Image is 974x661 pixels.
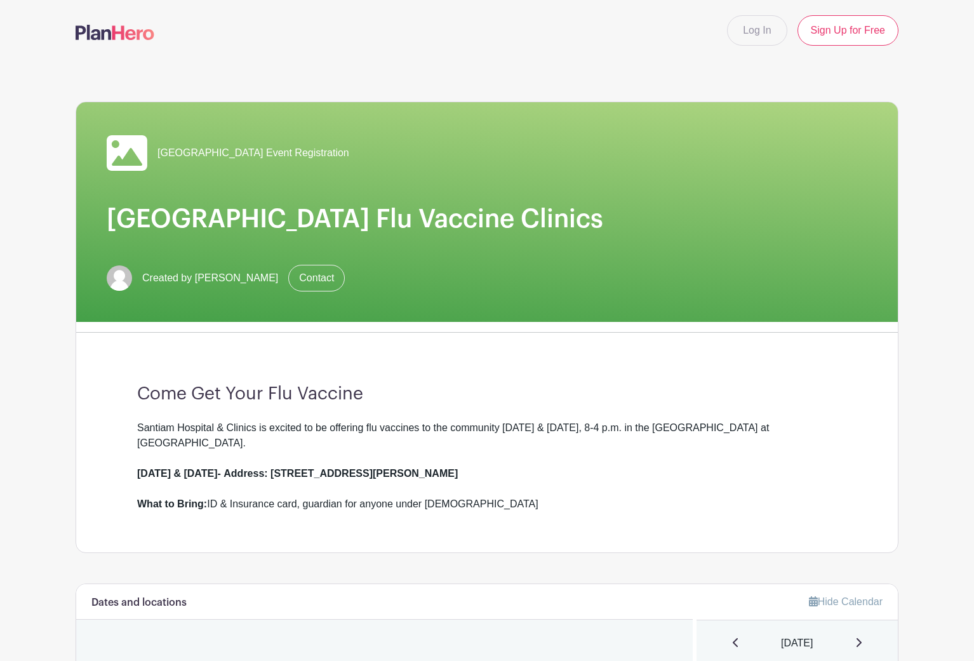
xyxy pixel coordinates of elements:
[91,597,187,609] h6: Dates and locations
[797,15,898,46] a: Sign Up for Free
[288,265,345,291] a: Contact
[107,204,867,234] h1: [GEOGRAPHIC_DATA] Flu Vaccine Clinics
[781,636,813,651] span: [DATE]
[76,25,154,40] img: logo-507f7623f17ff9eddc593b1ce0a138ce2505c220e1c5a4e2b4648c50719b7d32.svg
[157,145,349,161] span: [GEOGRAPHIC_DATA] Event Registration
[142,270,278,286] span: Created by [PERSON_NAME]
[809,596,883,607] a: Hide Calendar
[137,468,458,509] strong: Address: [STREET_ADDRESS][PERSON_NAME] What to Bring:
[137,384,837,405] h3: Come Get Your Flu Vaccine
[137,468,221,479] strong: [DATE] & [DATE]-
[137,420,837,512] div: Santiam Hospital & Clinics is excited to be offering flu vaccines to the community [DATE] & [DATE...
[727,15,787,46] a: Log In
[107,265,132,291] img: default-ce2991bfa6775e67f084385cd625a349d9dcbb7a52a09fb2fda1e96e2d18dcdb.png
